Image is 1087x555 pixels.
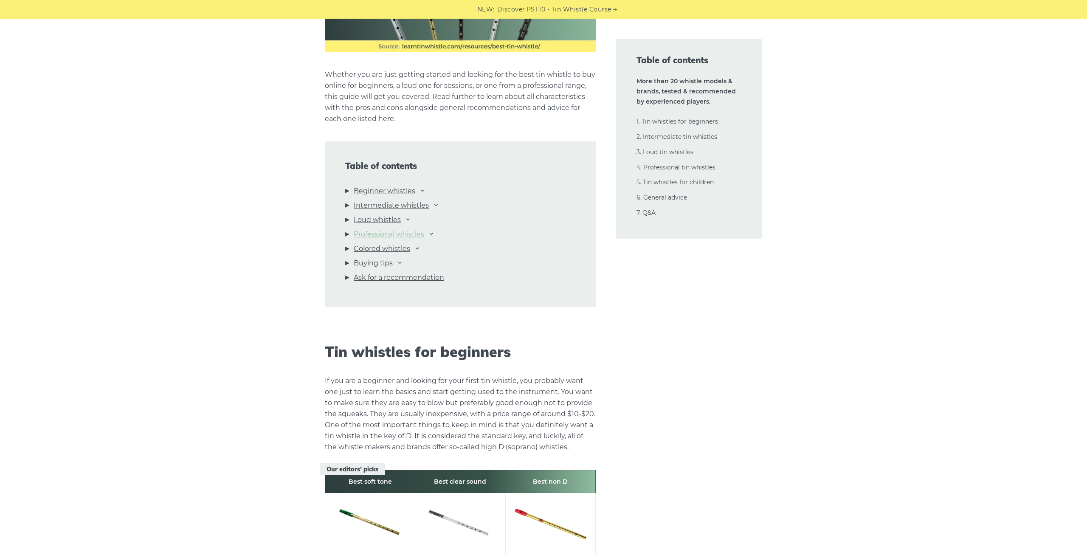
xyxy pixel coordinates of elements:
a: PST10 - Tin Whistle Course [527,5,611,14]
th: Best non D [505,470,595,493]
img: generation Brass Bb Tin Whistle Preview [514,497,587,546]
th: Best soft tone [325,470,415,493]
a: 2. Intermediate tin whistles [636,133,717,141]
a: Buying tips [354,258,393,269]
p: If you are a beginner and looking for your first tin whistle, you probably want one just to learn... [325,375,596,453]
a: 6. General advice [636,194,687,201]
img: Waltons Mellow D Tin Whistle Preview [334,504,406,539]
a: 7. Q&A [636,209,656,217]
a: 3. Loud tin whistles [636,148,693,156]
span: Our editors’ picks [320,463,385,476]
a: Colored whistles [354,243,410,254]
span: NEW: [477,5,495,14]
a: 1. Tin whistles for beginners [636,118,718,125]
a: Loud whistles [354,214,401,225]
a: 5. Tin whistles for children [636,178,714,186]
img: Dixon Trad D Tin Whistle Preview [424,505,496,538]
a: Professional whistles [354,229,424,240]
span: Discover [497,5,525,14]
a: Beginner whistles [354,186,415,197]
strong: More than 20 whistle models & brands, tested & recommended by experienced players. [636,77,736,105]
span: Table of contents [636,54,742,66]
a: 4. Professional tin whistles [636,163,715,171]
th: Best clear sound [415,470,505,493]
span: Table of contents [345,161,575,171]
h2: Tin whistles for beginners [325,344,596,361]
a: Intermediate whistles [354,200,429,211]
a: Ask for a recommendation [354,272,444,283]
p: Whether you are just getting started and looking for the best tin whistle to buy online for begin... [325,69,596,124]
